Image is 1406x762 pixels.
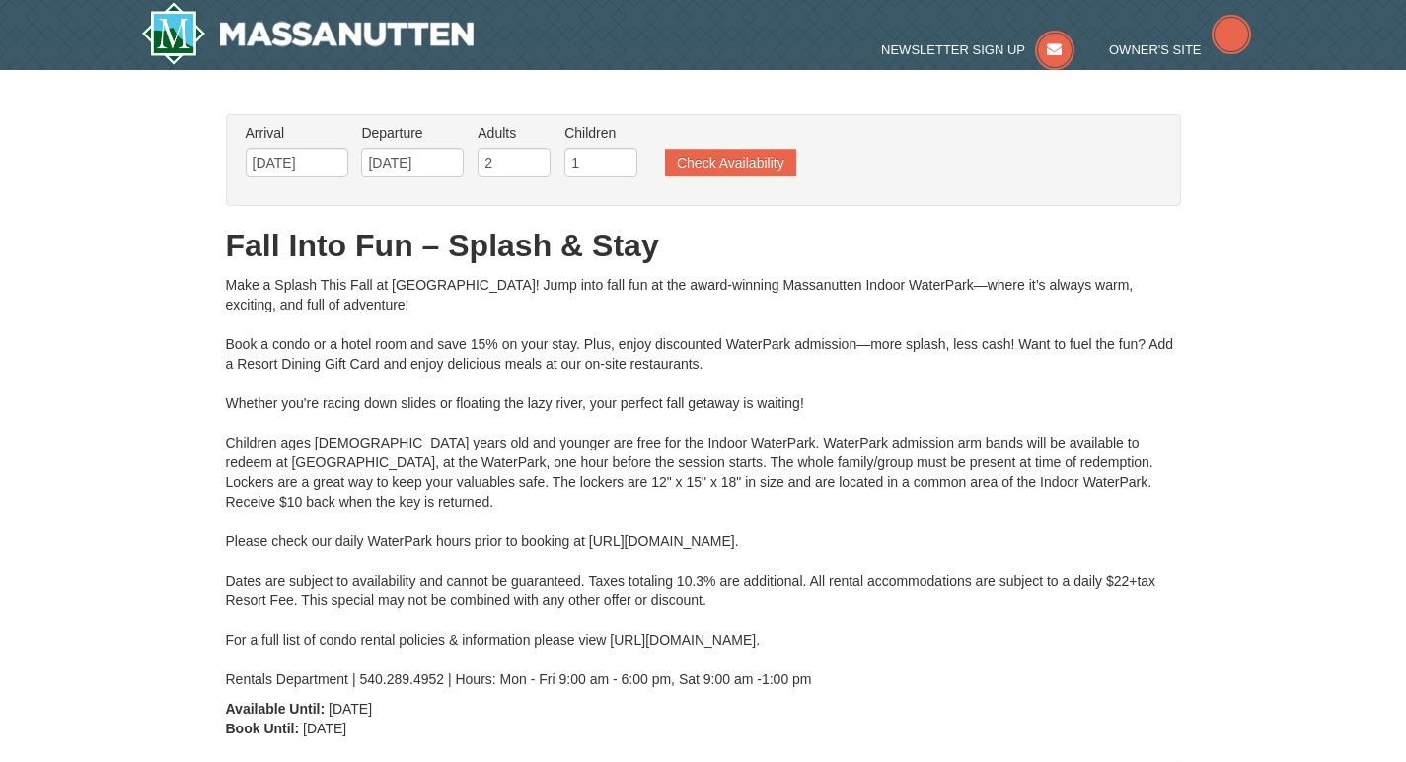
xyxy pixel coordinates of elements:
strong: Available Until: [226,701,326,717]
a: Massanutten Resort [141,2,475,65]
button: Check Availability [665,149,796,176]
label: Adults [478,123,551,143]
label: Departure [361,123,464,143]
h1: Fall Into Fun – Splash & Stay [226,226,1181,265]
span: Newsletter Sign Up [881,42,1025,57]
div: Make a Splash This Fall at [GEOGRAPHIC_DATA]! Jump into fall fun at the award-winning Massanutten... [226,275,1181,689]
img: Massanutten Resort Logo [141,2,475,65]
strong: Book Until: [226,721,300,736]
span: [DATE] [303,721,346,736]
label: Children [564,123,637,143]
label: Arrival [246,123,348,143]
a: Owner's Site [1109,42,1251,57]
span: Owner's Site [1109,42,1202,57]
span: [DATE] [329,701,372,717]
a: Newsletter Sign Up [881,42,1074,57]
